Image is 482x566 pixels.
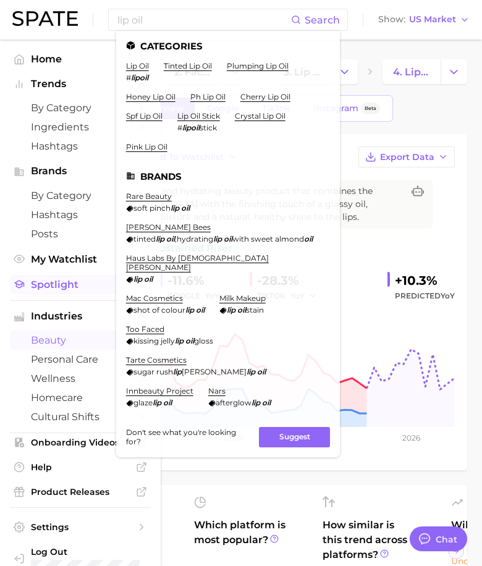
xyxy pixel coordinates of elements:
[133,398,153,407] span: glaze
[247,367,255,376] em: lip
[182,367,247,376] span: [PERSON_NAME]
[240,92,290,101] a: cherry lip oil
[305,14,340,26] span: Search
[156,234,164,243] em: lip
[133,305,185,315] span: shot of colour
[131,73,148,82] em: lipoil
[31,121,130,133] span: Ingredients
[31,462,130,473] span: Help
[126,234,313,243] div: ,
[175,336,184,345] em: lip
[31,279,130,290] span: Spotlight
[365,103,376,114] span: Beta
[323,518,436,562] span: How similar is this trend across platforms?
[10,275,151,294] a: Spotlight
[378,16,405,23] span: Show
[12,11,78,26] img: SPATE
[395,271,455,290] div: +10.3%
[185,305,194,315] em: lip
[31,522,130,533] span: Settings
[126,61,149,70] a: lip oil
[116,9,291,30] input: Search here for a brand, industry, or ingredient
[126,92,175,101] a: honey lip oil
[10,518,151,536] a: Settings
[126,111,163,120] a: spf lip oil
[441,291,455,300] span: YoY
[10,250,151,269] a: My Watchlist
[303,98,391,119] a: InstagramBeta
[31,392,130,403] span: homecare
[173,367,182,376] em: lip
[153,398,161,407] em: lip
[393,66,430,78] span: 4. lip oil
[10,483,151,501] a: Product Releases
[31,190,130,201] span: by Category
[375,12,473,28] button: ShowUS Market
[31,228,130,240] span: Posts
[126,41,330,51] li: Categories
[177,111,220,120] a: lip oil stick
[10,407,151,426] a: cultural shifts
[31,437,130,448] span: Onboarding Videos
[200,123,217,132] span: stick
[31,140,130,152] span: Hashtags
[133,367,173,376] span: sugar rush
[31,486,130,497] span: Product Releases
[31,311,130,322] span: Industries
[257,367,266,376] em: oil
[304,234,313,243] em: oil
[126,324,164,334] a: too faced
[10,49,151,69] a: Home
[227,61,289,70] a: plumping lip oil
[10,205,151,224] a: Hashtags
[10,117,151,137] a: Ingredients
[126,192,172,201] a: rare beauty
[10,186,151,205] a: by Category
[190,92,226,101] a: ph lip oil
[262,398,271,407] em: oil
[10,162,151,180] button: Brands
[10,350,151,369] a: personal care
[10,458,151,476] a: Help
[10,224,151,243] a: Posts
[133,203,171,213] span: soft pinch
[224,234,232,243] em: oil
[358,146,455,167] button: Export Data
[133,234,156,243] span: tinted
[31,78,130,90] span: Trends
[31,334,130,346] span: beauty
[196,305,205,315] em: oil
[216,398,252,407] span: afterglow
[10,307,151,326] button: Industries
[126,171,330,182] li: Brands
[10,433,151,452] a: Onboarding Videos
[181,203,190,213] em: oil
[409,16,456,23] span: US Market
[126,294,183,303] a: mac cosmetics
[10,388,151,407] a: homecare
[126,142,167,151] a: pink lip oil
[164,61,212,70] a: tinted lip oil
[237,305,246,315] em: oil
[259,427,330,447] button: Suggest
[10,331,151,350] a: beauty
[171,203,179,213] em: lip
[31,166,130,177] span: Brands
[252,398,260,407] em: lip
[31,209,130,221] span: Hashtags
[31,253,130,265] span: My Watchlist
[235,111,285,120] a: crystal lip oil
[126,355,187,365] a: tarte cosmetics
[163,398,172,407] em: oil
[133,336,175,345] span: kissing jelly
[126,73,131,82] span: #
[194,336,213,345] span: gloss
[10,98,151,117] a: by Category
[383,59,441,84] a: 4. lip oil
[166,234,175,243] em: oil
[213,234,222,243] em: lip
[441,59,467,84] button: Change Category
[246,305,264,315] span: stain
[227,305,235,315] em: lip
[31,353,130,365] span: personal care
